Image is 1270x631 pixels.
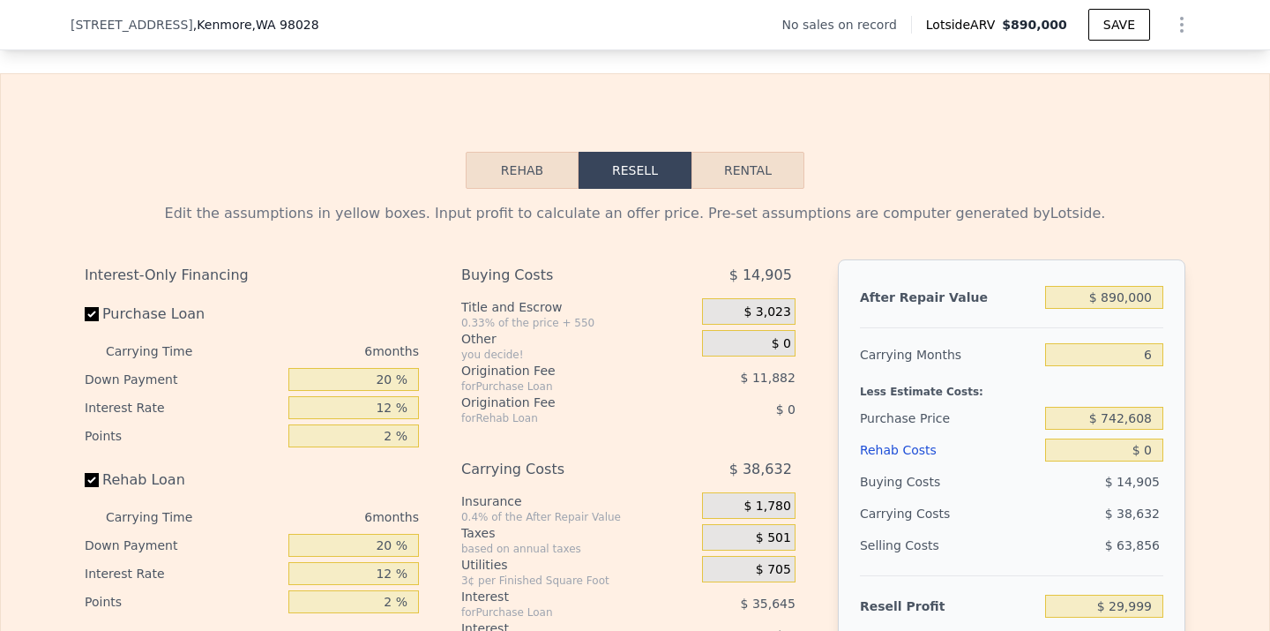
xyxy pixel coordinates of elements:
span: $ 0 [776,402,796,417]
span: , WA 98028 [252,18,319,32]
span: $ 705 [756,562,791,578]
span: $ 3,023 [743,304,790,320]
div: 3¢ per Finished Square Foot [461,574,695,588]
div: Points [85,588,281,616]
div: 0.33% of the price + 550 [461,316,695,330]
div: Insurance [461,492,695,510]
div: 6 months [228,503,419,531]
span: $ 11,882 [741,371,796,385]
button: Rental [691,152,804,189]
div: based on annual taxes [461,542,695,556]
div: Buying Costs [860,466,1038,498]
div: Title and Escrow [461,298,695,316]
span: Lotside ARV [926,16,1002,34]
div: Rehab Costs [860,434,1038,466]
div: Points [85,422,281,450]
span: $ 63,856 [1105,538,1160,552]
div: for Rehab Loan [461,411,658,425]
div: Other [461,330,695,348]
div: Taxes [461,524,695,542]
div: Carrying Costs [461,454,658,485]
div: Selling Costs [860,530,1038,561]
div: Interest Rate [85,560,281,588]
label: Purchase Loan [85,298,281,330]
div: Edit the assumptions in yellow boxes. Input profit to calculate an offer price. Pre-set assumptio... [85,203,1185,224]
span: $ 1,780 [743,499,790,515]
span: $ 14,905 [1105,475,1160,489]
div: Interest Rate [85,394,281,422]
input: Rehab Loan [85,473,99,487]
div: Carrying Time [106,503,220,531]
button: Resell [579,152,691,189]
span: $ 14,905 [729,259,792,291]
div: for Purchase Loan [461,605,658,620]
div: Buying Costs [461,259,658,291]
span: $ 501 [756,530,791,546]
div: 6 months [228,337,419,365]
div: Origination Fee [461,362,658,379]
span: $ 38,632 [729,454,792,485]
span: $ 35,645 [741,597,796,611]
div: you decide! [461,348,695,362]
div: Carrying Months [860,339,1038,371]
div: No sales on record [782,16,911,34]
div: Utilities [461,556,695,574]
div: 0.4% of the After Repair Value [461,510,695,524]
div: Origination Fee [461,394,658,411]
span: $ 0 [772,336,791,352]
div: Less Estimate Costs: [860,371,1163,402]
label: Rehab Loan [85,464,281,496]
input: Purchase Loan [85,307,99,321]
div: Interest-Only Financing [85,259,419,291]
div: for Purchase Loan [461,379,658,394]
div: Carrying Costs [860,498,970,530]
span: , Kenmore [193,16,319,34]
div: Purchase Price [860,402,1038,434]
div: Down Payment [85,531,281,560]
div: Down Payment [85,365,281,394]
button: SAVE [1088,9,1150,41]
span: [STREET_ADDRESS] [71,16,193,34]
button: Rehab [466,152,579,189]
span: $890,000 [1002,18,1067,32]
div: Interest [461,588,658,605]
div: Resell Profit [860,590,1038,622]
div: After Repair Value [860,282,1038,313]
span: $ 38,632 [1105,507,1160,521]
button: Show Options [1164,7,1199,42]
div: Carrying Time [106,337,220,365]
